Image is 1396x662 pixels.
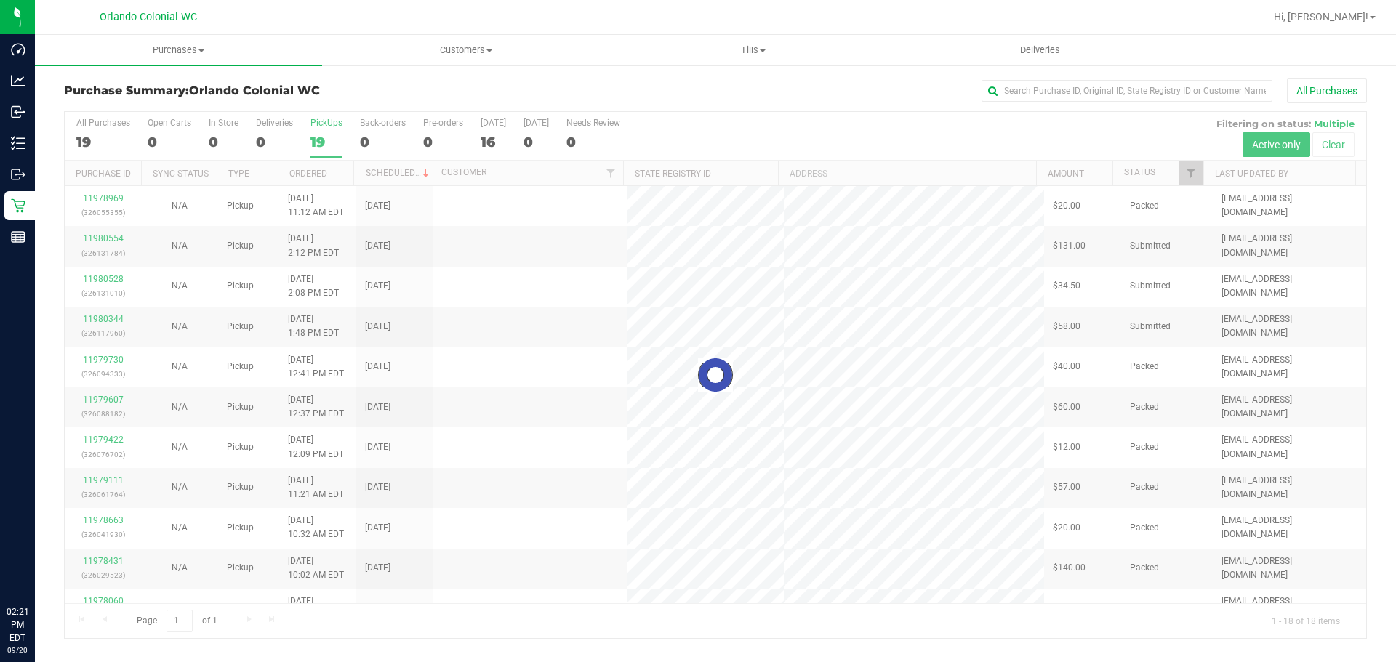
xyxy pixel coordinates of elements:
[11,136,25,150] inline-svg: Inventory
[610,44,896,57] span: Tills
[1287,78,1367,103] button: All Purchases
[982,80,1272,102] input: Search Purchase ID, Original ID, State Registry ID or Customer Name...
[609,35,896,65] a: Tills
[11,230,25,244] inline-svg: Reports
[11,73,25,88] inline-svg: Analytics
[35,35,322,65] a: Purchases
[35,44,322,57] span: Purchases
[323,44,609,57] span: Customers
[7,605,28,645] p: 02:21 PM EDT
[100,11,197,23] span: Orlando Colonial WC
[11,42,25,57] inline-svg: Dashboard
[322,35,609,65] a: Customers
[11,167,25,182] inline-svg: Outbound
[1000,44,1080,57] span: Deliveries
[7,645,28,655] p: 09/20
[64,84,498,97] h3: Purchase Summary:
[11,198,25,213] inline-svg: Retail
[189,84,320,97] span: Orlando Colonial WC
[15,546,58,589] iframe: Resource center
[43,544,60,561] iframe: Resource center unread badge
[896,35,1184,65] a: Deliveries
[11,105,25,119] inline-svg: Inbound
[1274,11,1368,23] span: Hi, [PERSON_NAME]!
